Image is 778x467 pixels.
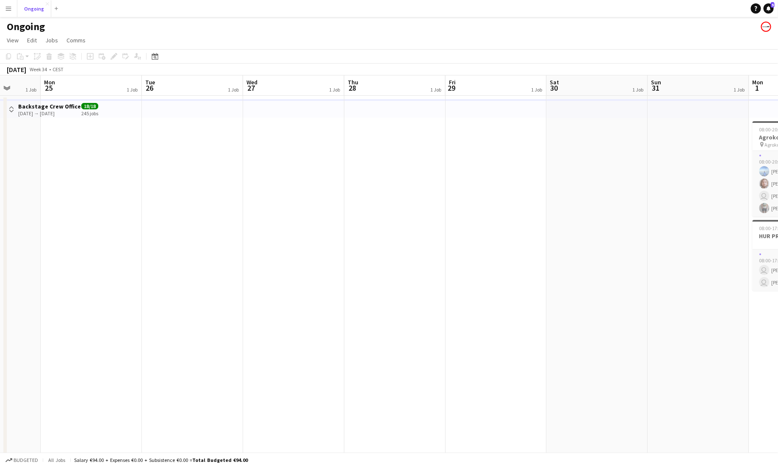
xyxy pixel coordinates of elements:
[145,78,155,86] span: Tue
[7,20,45,33] h1: Ongoing
[228,86,239,93] div: 1 Job
[47,457,67,463] span: All jobs
[43,83,55,93] span: 25
[430,86,441,93] div: 1 Job
[14,457,38,463] span: Budgeted
[45,36,58,44] span: Jobs
[81,109,98,117] div: 245 jobs
[7,36,19,44] span: View
[27,36,37,44] span: Edit
[44,78,55,86] span: Mon
[3,35,22,46] a: View
[74,457,248,463] div: Salary €94.00 + Expenses €0.00 + Subsistence €0.00 =
[753,78,764,86] span: Mon
[449,78,456,86] span: Fri
[18,110,81,117] div: [DATE] → [DATE]
[63,35,89,46] a: Comms
[329,86,340,93] div: 1 Job
[25,86,36,93] div: 1 Job
[549,83,559,93] span: 30
[651,78,662,86] span: Sun
[81,103,98,109] span: 18/18
[144,83,155,93] span: 26
[550,78,559,86] span: Sat
[650,83,662,93] span: 31
[24,35,40,46] a: Edit
[751,83,764,93] span: 1
[448,83,456,93] span: 29
[633,86,644,93] div: 1 Job
[192,457,248,463] span: Total Budgeted €94.00
[17,0,51,17] button: Ongoing
[246,78,257,86] span: Wed
[7,65,26,74] div: [DATE]
[532,86,543,93] div: 1 Job
[4,456,39,465] button: Budgeted
[734,86,745,93] div: 1 Job
[764,3,774,14] a: 5
[42,35,61,46] a: Jobs
[18,103,81,110] h3: Backstage Crew Office
[771,2,775,8] span: 5
[66,36,86,44] span: Comms
[28,66,49,72] span: Week 34
[53,66,64,72] div: CEST
[127,86,138,93] div: 1 Job
[346,83,358,93] span: 28
[761,22,771,32] app-user-avatar: Backstage Crew
[348,78,358,86] span: Thu
[245,83,257,93] span: 27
